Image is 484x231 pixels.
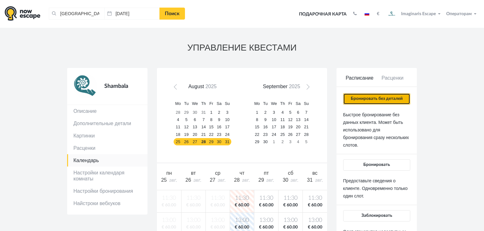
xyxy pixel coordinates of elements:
a: 27 [190,138,200,145]
a: 3 [223,109,231,116]
a: 26 [182,138,190,145]
a: 25 [174,138,182,145]
span: Wednesday [192,101,198,106]
span: Sunday [225,101,230,106]
button: € [374,11,383,17]
a: Подарочная карта [297,7,349,21]
span: Next [304,86,309,91]
a: 3 [286,138,294,145]
a: 30 [215,138,223,145]
span: Tuesday [263,101,268,106]
a: 23 [215,131,223,138]
span: 11:30 [280,194,301,202]
a: Настройки бронирования [67,185,147,197]
span: 13:00 [231,216,253,224]
span: € 60.00 [304,202,326,208]
a: 17 [269,124,279,131]
a: 2 [262,109,269,116]
button: Бронировать без деталей [343,93,410,105]
span: пн [166,170,172,176]
a: 1 [253,109,262,116]
a: 9 [215,116,223,124]
a: 20 [190,131,200,138]
span: 13:00 [280,216,301,224]
a: 29 [253,138,262,145]
span: вс [312,170,317,176]
a: 13 [190,124,200,131]
span: 28 [234,177,240,183]
a: 30 [190,109,200,116]
a: 19 [182,131,190,138]
span: Saturday [217,101,222,106]
span: 11:30 [231,194,253,202]
span: авг. [315,178,323,183]
a: 31 [223,138,231,145]
span: 13:00 [304,216,326,224]
span: авг. [266,178,274,183]
button: Операторам [445,11,479,17]
span: авг. [169,178,177,183]
span: Imaginaris Escape [401,10,436,16]
span: Wednesday [271,101,277,106]
a: 29 [208,138,215,145]
a: 6 [294,109,302,116]
a: 20 [294,124,302,131]
span: Friday [209,101,213,106]
a: Дополнительные детали [67,117,147,130]
a: 17 [223,124,231,131]
a: 5 [302,138,310,145]
a: 12 [286,116,294,124]
a: 7 [199,116,207,124]
span: € 60.00 [231,202,253,208]
span: Tuesday [184,101,188,106]
span: пт [264,170,269,176]
span: € 60.00 [304,224,326,230]
a: 3 [269,109,279,116]
span: ср [215,170,220,176]
img: ru.jpg [365,12,369,15]
span: 11:30 [256,194,277,202]
a: 26 [286,131,294,138]
a: Календарь [67,154,147,167]
button: Бронировать [343,159,410,171]
p: Предоставьте сведения о клиенте. Одновременно только один слот. [343,177,410,200]
a: 13 [294,116,302,124]
span: Friday [288,101,292,106]
a: 10 [223,116,231,124]
span: Monday [254,101,260,106]
span: Monday [175,101,181,106]
span: € 60.00 [256,202,277,208]
span: чт [239,170,245,176]
span: авг. [218,178,226,183]
span: € 60.00 [280,202,301,208]
span: авг. [193,178,201,183]
span: Thursday [280,101,285,106]
a: 16 [262,124,269,131]
button: Imaginaris Escape [384,8,443,20]
span: Thursday [201,101,206,106]
strong: € [377,12,379,16]
a: Расценки [67,142,147,154]
a: 31 [199,109,207,116]
a: 5 [286,109,294,116]
a: 8 [208,116,215,124]
a: 14 [199,124,207,131]
a: 25 [279,131,286,138]
a: 4 [294,138,302,145]
a: Next [302,84,311,93]
span: сб [288,170,293,176]
div: Shambala [97,74,141,98]
a: 2 [279,138,286,145]
a: 22 [208,131,215,138]
span: авг. [291,178,298,183]
a: 1 [269,138,279,145]
a: 4 [279,109,286,116]
a: Настройки календаря комнаты [67,167,147,185]
span: вт [191,170,196,176]
a: 24 [223,131,231,138]
a: Описание [67,105,147,117]
h3: УПРАВЛЕНИЕ КВЕСТАМИ [67,43,417,53]
span: € 60.00 [231,224,253,230]
a: Расписание [343,75,376,87]
a: 21 [199,131,207,138]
